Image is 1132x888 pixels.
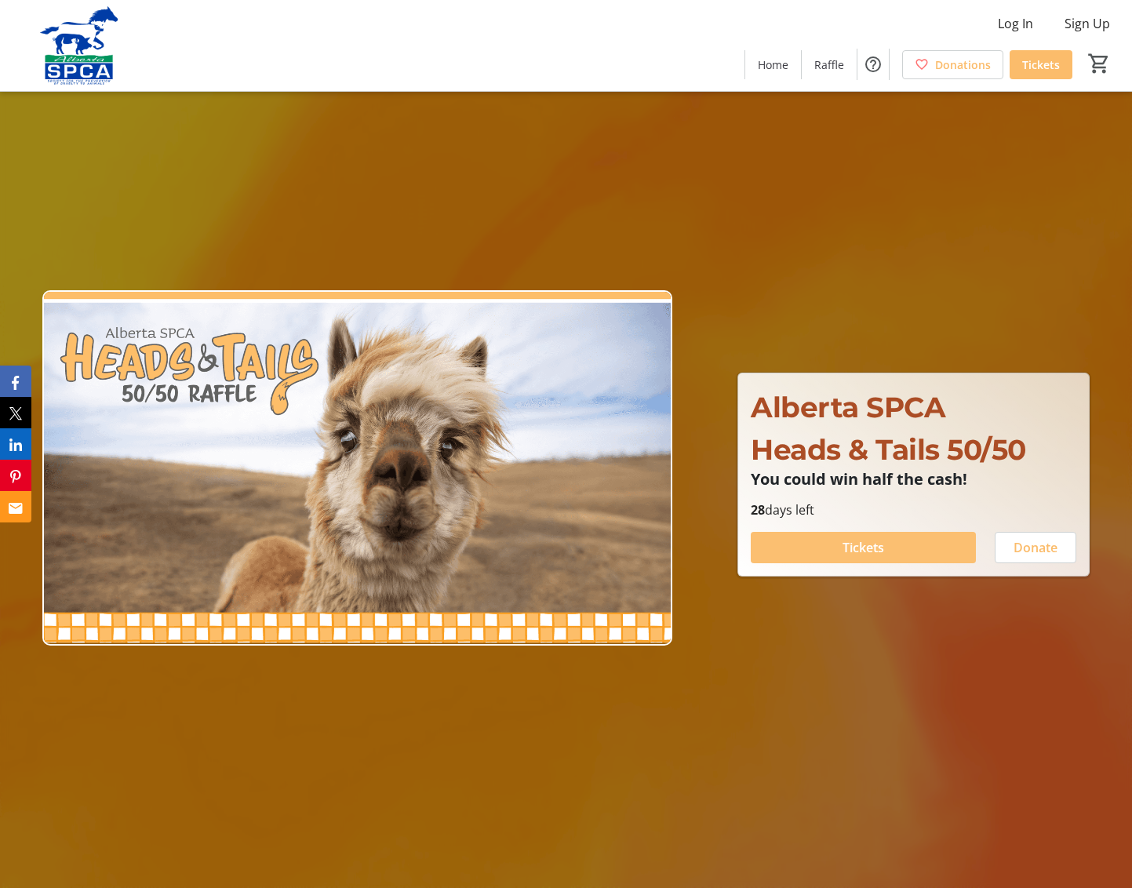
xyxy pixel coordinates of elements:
[1065,14,1110,33] span: Sign Up
[42,290,673,645] img: Campaign CTA Media Photo
[902,50,1003,79] a: Donations
[814,56,844,73] span: Raffle
[985,11,1046,36] button: Log In
[995,532,1076,563] button: Donate
[751,501,765,519] span: 28
[843,538,884,557] span: Tickets
[751,500,1076,519] p: days left
[857,49,889,80] button: Help
[1052,11,1123,36] button: Sign Up
[751,390,945,424] span: Alberta SPCA
[935,56,991,73] span: Donations
[751,471,1076,488] p: You could win half the cash!
[745,50,801,79] a: Home
[758,56,788,73] span: Home
[1014,538,1057,557] span: Donate
[751,432,1026,467] span: Heads & Tails 50/50
[1010,50,1072,79] a: Tickets
[9,6,149,85] img: Alberta SPCA's Logo
[1085,49,1113,78] button: Cart
[751,532,976,563] button: Tickets
[998,14,1033,33] span: Log In
[802,50,857,79] a: Raffle
[1022,56,1060,73] span: Tickets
